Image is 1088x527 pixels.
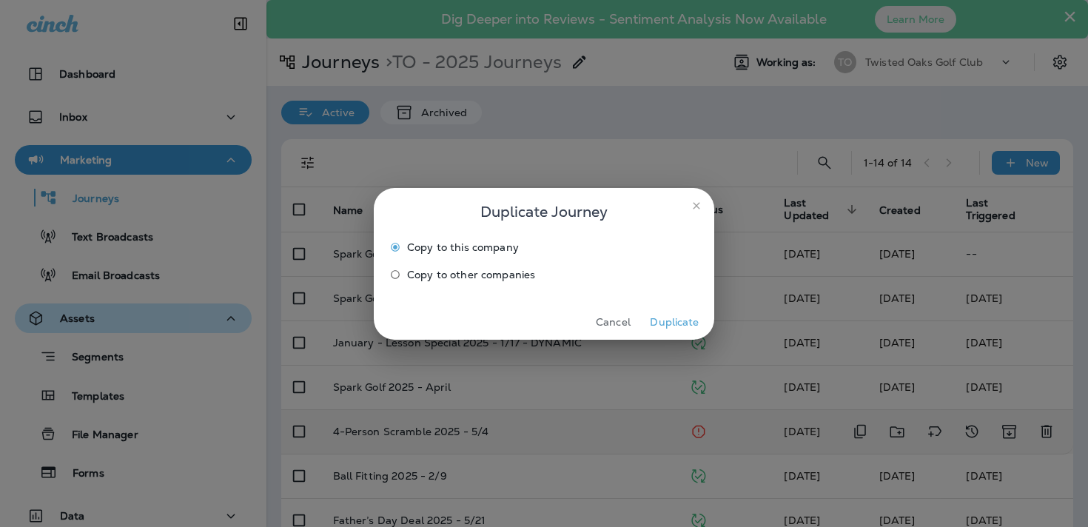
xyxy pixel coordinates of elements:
[585,311,641,334] button: Cancel
[647,311,702,334] button: Duplicate
[407,269,535,281] span: Copy to other companies
[480,200,608,224] span: Duplicate Journey
[407,241,519,253] span: Copy to this company
[685,194,708,218] button: close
